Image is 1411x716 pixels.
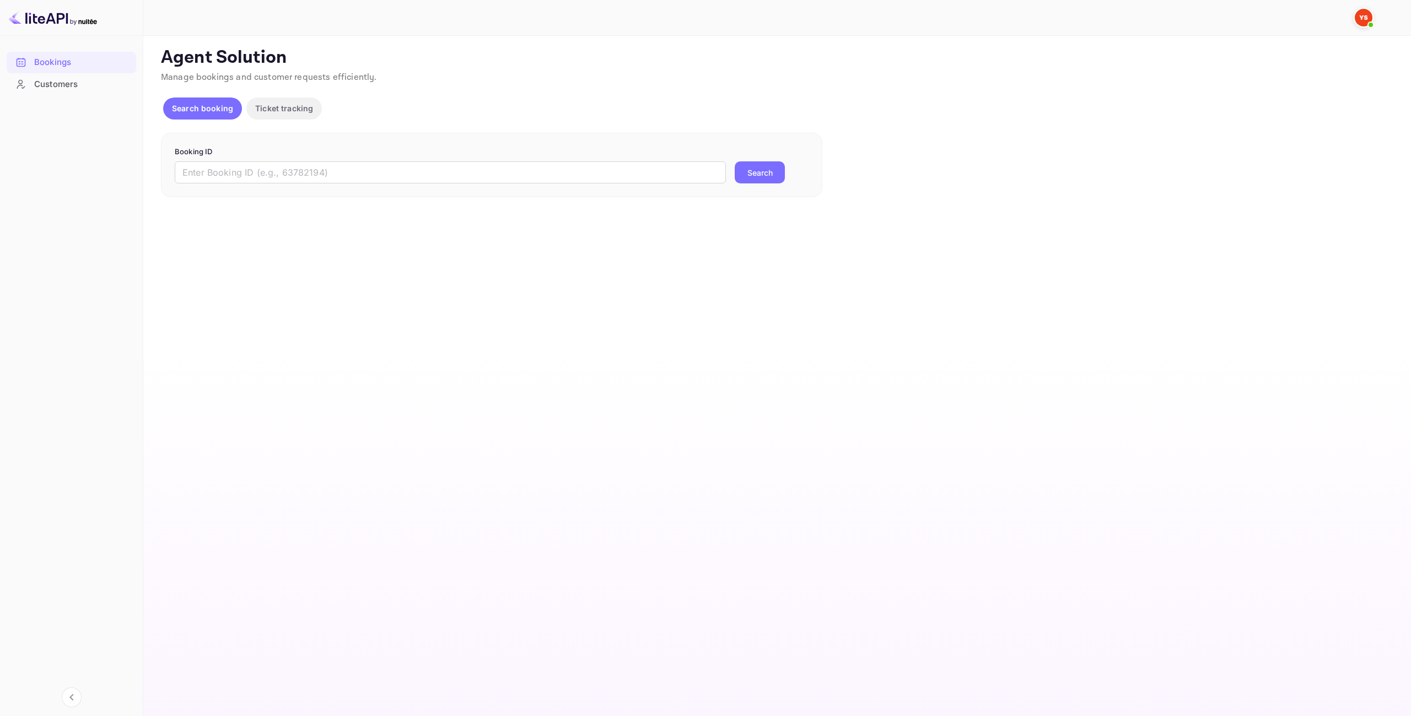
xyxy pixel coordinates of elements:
a: Bookings [7,52,136,72]
p: Booking ID [175,147,809,158]
input: Enter Booking ID (e.g., 63782194) [175,161,726,183]
div: Bookings [34,56,131,69]
button: Search [735,161,785,183]
p: Ticket tracking [255,102,313,114]
div: Customers [7,74,136,95]
div: Customers [34,78,131,91]
p: Agent Solution [161,47,1391,69]
img: LiteAPI logo [9,9,97,26]
button: Collapse navigation [62,687,82,707]
a: Customers [7,74,136,94]
p: Search booking [172,102,233,114]
div: Bookings [7,52,136,73]
img: Yandex Support [1355,9,1372,26]
span: Manage bookings and customer requests efficiently. [161,72,377,83]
